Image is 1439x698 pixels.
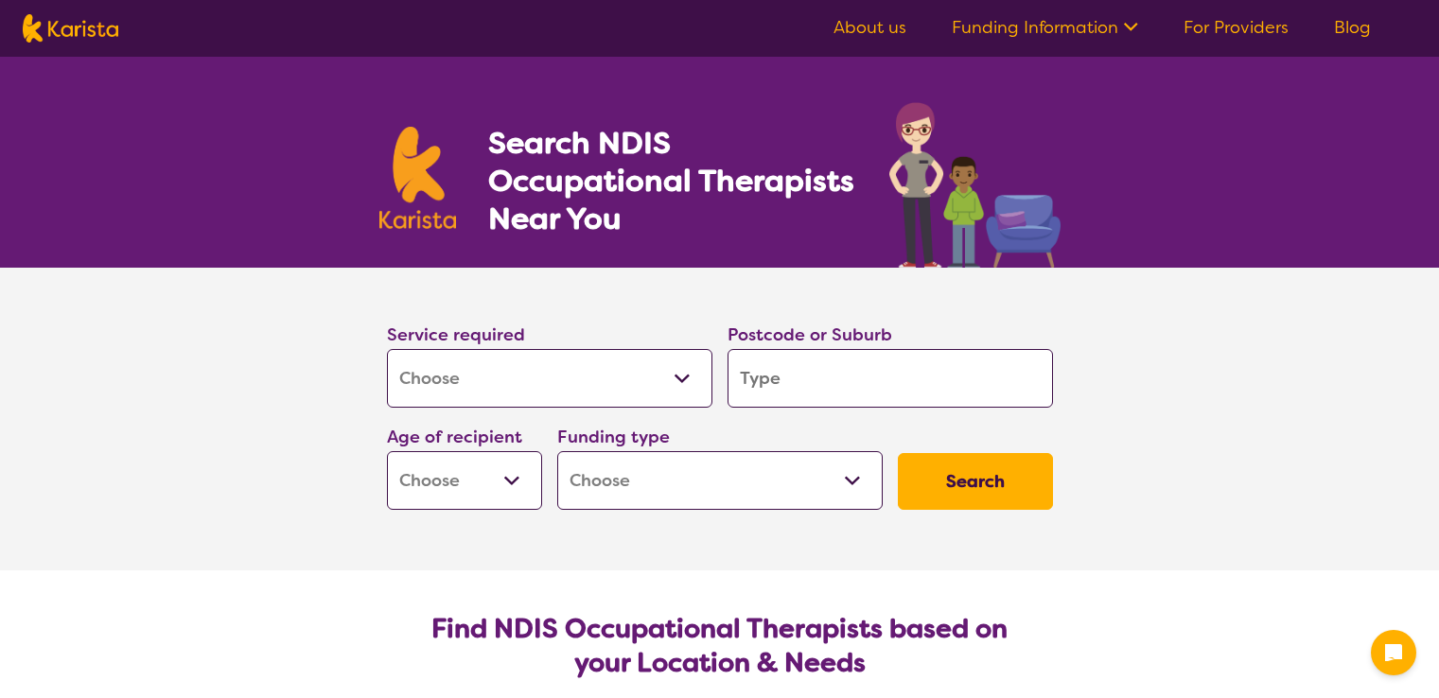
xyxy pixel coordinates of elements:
[889,102,1061,268] img: occupational-therapy
[402,612,1038,680] h2: Find NDIS Occupational Therapists based on your Location & Needs
[728,323,892,346] label: Postcode or Suburb
[728,349,1053,408] input: Type
[952,16,1138,39] a: Funding Information
[387,426,522,448] label: Age of recipient
[898,453,1053,510] button: Search
[488,124,856,237] h1: Search NDIS Occupational Therapists Near You
[1334,16,1371,39] a: Blog
[379,127,457,229] img: Karista logo
[23,14,118,43] img: Karista logo
[387,323,525,346] label: Service required
[1184,16,1289,39] a: For Providers
[834,16,906,39] a: About us
[557,426,670,448] label: Funding type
